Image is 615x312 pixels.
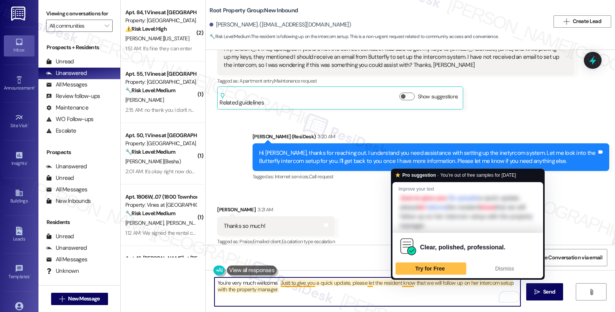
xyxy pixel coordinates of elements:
[282,238,335,245] span: Escalation type escalation
[46,267,79,275] div: Unknown
[209,21,351,29] div: [PERSON_NAME]. ([EMAIL_ADDRESS][DOMAIN_NAME])
[125,131,196,139] div: Apt. 50, 1 Vines at [GEOGRAPHIC_DATA]
[38,43,120,51] div: Prospects + Residents
[125,78,196,86] div: Property: [GEOGRAPHIC_DATA] Apts
[534,289,540,295] i: 
[4,224,35,245] a: Leads
[46,256,87,264] div: All Messages
[224,45,562,70] div: Hi [PERSON_NAME], apologies if you are not the correct contact. I was able to get my keys to [STR...
[526,283,563,300] button: Send
[253,171,609,182] div: Tagged as:
[125,201,196,209] div: Property: Vines at [GEOGRAPHIC_DATA]
[125,139,196,148] div: Property: [GEOGRAPHIC_DATA] Apts
[125,87,175,94] strong: 🔧 Risk Level: Medium
[51,293,108,305] button: New Message
[125,25,167,32] strong: ⚠️ Risk Level: High
[125,254,196,262] div: Apt. 16, [PERSON_NAME] at [PERSON_NAME]
[563,18,569,25] i: 
[11,7,27,21] img: ResiDesk Logo
[50,20,100,32] input: All communities
[125,193,196,201] div: Apt. 1806W, .07 (1800 Townhomes) Vines at [GEOGRAPHIC_DATA]
[309,173,333,180] span: Call request
[59,296,65,302] i: 
[166,219,204,226] span: [PERSON_NAME]
[125,70,196,78] div: Apt. 55, 1 Vines at [GEOGRAPHIC_DATA]
[224,222,265,230] div: Thanks so much!
[209,33,250,40] strong: 🔧 Risk Level: Medium
[588,289,594,295] i: 
[418,93,458,101] label: Show suggestions
[46,174,74,182] div: Unread
[46,163,87,171] div: Unanswered
[253,238,282,245] span: Emailed client ,
[256,206,273,214] div: 3:21 AM
[316,133,335,141] div: 3:20 AM
[125,17,196,25] div: Property: [GEOGRAPHIC_DATA] Apts
[125,8,196,17] div: Apt. 84, 1 Vines at [GEOGRAPHIC_DATA]
[46,81,87,89] div: All Messages
[38,148,120,156] div: Prospects
[239,238,253,245] span: Praise ,
[125,168,384,175] div: 2:01 AM: It's okay right now don't know if it will happen again though but we deal with that when...
[529,249,607,266] button: Share Conversation via email
[125,45,192,52] div: 1:51 AM: It's fine they can enter
[46,244,87,252] div: Unanswered
[34,84,35,90] span: •
[259,149,597,166] div: Hi [PERSON_NAME], thanks for reaching out. I understand you need assistance with setting up the i...
[46,104,88,112] div: Maintenance
[573,17,601,25] span: Create Lead
[46,8,113,20] label: Viewing conversations for
[125,229,252,236] div: 1:12 AM: We signed the rental contract, did you receive it?
[125,106,287,113] div: 2:15 AM: no thank you i don't need any assistance im not adding the bulk.
[217,236,335,247] div: Tagged as:
[209,7,298,15] b: Root Property Group: New Inbound
[217,75,574,86] div: Tagged as:
[274,78,317,84] span: Maintenance request
[534,254,602,262] span: Share Conversation via email
[46,69,87,77] div: Unanswered
[38,218,120,226] div: Residents
[239,78,274,84] span: Apartment entry ,
[125,219,166,226] span: [PERSON_NAME]
[27,159,28,165] span: •
[46,127,76,135] div: Escalate
[4,35,35,56] a: Inbox
[46,115,93,123] div: WO Follow-ups
[4,111,35,132] a: Site Visit •
[125,96,164,103] span: [PERSON_NAME]
[125,210,175,217] strong: 🔧 Risk Level: Medium
[68,295,100,303] span: New Message
[543,288,555,296] span: Send
[214,277,520,306] textarea: To enrich screen reader interactions, please activate Accessibility in Grammarly extension settings
[553,15,611,28] button: Create Lead
[275,173,309,180] span: Internet services ,
[4,149,35,169] a: Insights •
[125,35,189,42] span: [PERSON_NAME][US_STATE]
[46,232,74,241] div: Unread
[30,273,31,278] span: •
[217,206,335,216] div: [PERSON_NAME]
[4,262,35,283] a: Templates •
[125,158,181,165] span: [PERSON_NAME](Besha)
[28,122,29,127] span: •
[4,186,35,207] a: Buildings
[46,58,74,66] div: Unread
[46,197,91,205] div: New Inbounds
[253,133,609,143] div: [PERSON_NAME] (ResiDesk)
[125,148,175,155] strong: 🔧 Risk Level: Medium
[46,92,100,100] div: Review follow-ups
[209,33,499,41] span: : The resident is following up on the intercom setup. This is a non-urgent request related to com...
[105,23,109,29] i: 
[219,93,264,107] div: Related guidelines
[46,186,87,194] div: All Messages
